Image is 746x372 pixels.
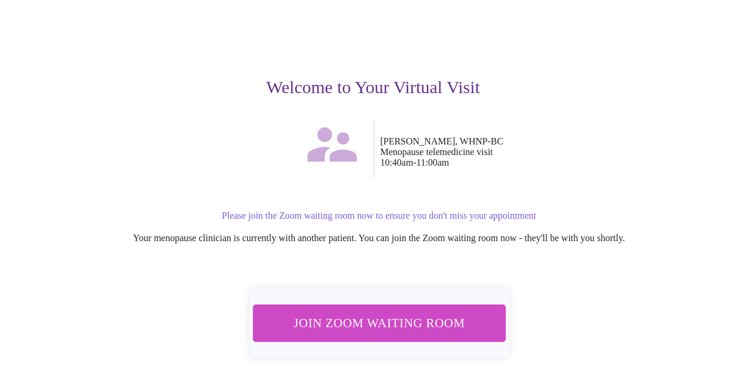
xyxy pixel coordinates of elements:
[31,233,727,243] p: Your menopause clinician is currently with another patient. You can join the Zoom waiting room no...
[380,136,728,168] p: [PERSON_NAME], WHNP-BC Menopause telemedicine visit 10:40am - 11:00am
[252,304,505,341] button: Join Zoom Waiting Room
[31,210,727,221] p: Please join the Zoom waiting room now to ensure you don't miss your appointment
[19,77,727,97] h3: Welcome to Your Virtual Visit
[268,312,489,334] span: Join Zoom Waiting Room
